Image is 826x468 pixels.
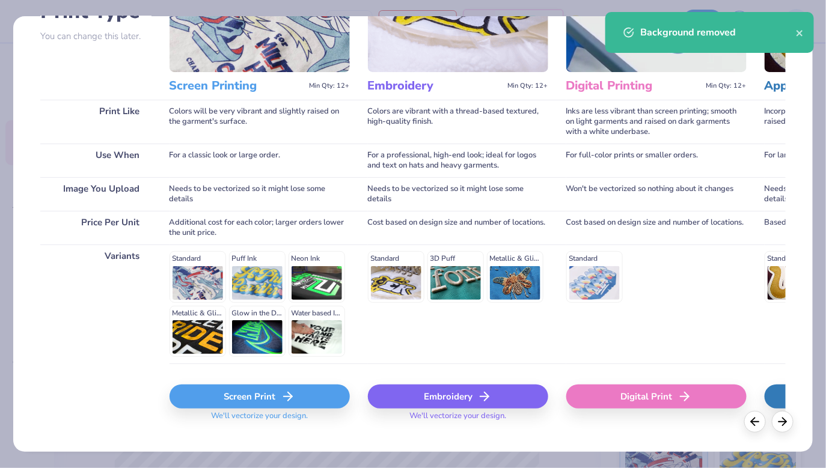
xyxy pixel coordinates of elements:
[170,100,350,144] div: Colors will be very vibrant and slightly raised on the garment's surface.
[170,144,350,177] div: For a classic look or large order.
[170,211,350,245] div: Additional cost for each color; larger orders lower the unit price.
[368,144,548,177] div: For a professional, high-end look; ideal for logos and text on hats and heavy garments.
[40,100,151,144] div: Print Like
[566,144,747,177] div: For full-color prints or smaller orders.
[566,384,747,409] div: Digital Print
[368,100,548,144] div: Colors are vibrant with a thread-based textured, high-quality finish.
[368,78,503,94] h3: Embroidery
[640,25,796,40] div: Background removed
[368,177,548,211] div: Needs to be vectorized so it might lose some details
[566,78,702,94] h3: Digital Printing
[566,100,747,144] div: Inks are less vibrant than screen printing; smooth on light garments and raised on dark garments ...
[368,384,548,409] div: Embroidery
[40,177,151,211] div: Image You Upload
[796,25,804,40] button: close
[566,211,747,245] div: Cost based on design size and number of locations.
[40,144,151,177] div: Use When
[170,78,305,94] h3: Screen Printing
[706,82,747,90] span: Min Qty: 12+
[310,82,350,90] span: Min Qty: 12+
[405,411,511,428] span: We'll vectorize your design.
[40,245,151,363] div: Variants
[40,31,151,41] p: You can change this later.
[368,211,548,245] div: Cost based on design size and number of locations.
[40,211,151,245] div: Price Per Unit
[170,177,350,211] div: Needs to be vectorized so it might lose some details
[566,177,747,211] div: Won't be vectorized so nothing about it changes
[206,411,313,428] span: We'll vectorize your design.
[170,384,350,409] div: Screen Print
[508,82,548,90] span: Min Qty: 12+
